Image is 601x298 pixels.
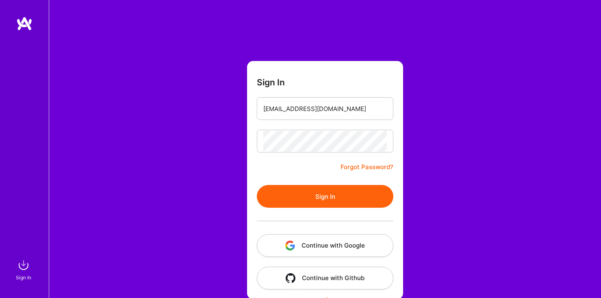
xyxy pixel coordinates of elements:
[16,273,31,282] div: Sign In
[257,267,393,289] button: Continue with Github
[263,98,387,119] input: Email...
[257,185,393,208] button: Sign In
[341,162,393,172] a: Forgot Password?
[17,257,32,282] a: sign inSign In
[286,273,295,283] img: icon
[257,234,393,257] button: Continue with Google
[285,241,295,250] img: icon
[15,257,32,273] img: sign in
[16,16,33,31] img: logo
[257,77,285,87] h3: Sign In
